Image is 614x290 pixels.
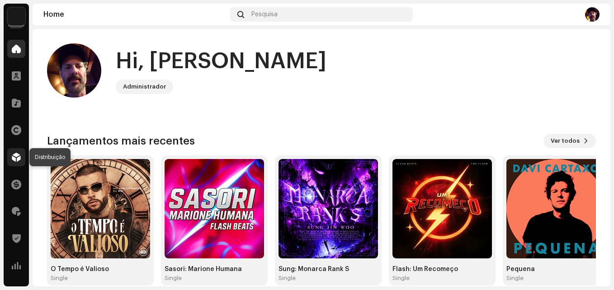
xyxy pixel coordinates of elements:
[51,159,150,258] img: 2f75e340-6ad4-42a6-80c6-dee55b3a7401
[43,11,227,18] div: Home
[392,266,492,273] div: Flash: Um Recomeço
[165,159,264,258] img: 43d2fe93-eaec-482c-b5cb-23e2a7adf124
[251,11,278,18] span: Pesquisa
[506,266,606,273] div: Pequena
[279,159,378,258] img: 2734864b-1ea3-4a7b-a827-7fae6ae97a87
[51,266,150,273] div: O Tempo é Valioso
[165,266,264,273] div: Sasori: Marione Humana
[279,275,296,282] div: Single
[551,132,580,150] span: Ver todos
[123,81,166,92] div: Administrador
[116,47,326,76] div: Hi, [PERSON_NAME]
[585,7,600,22] img: d2779005-2424-4c27-bbcd-83a33030ae27
[506,159,606,258] img: 7d2a16a9-972b-4cb8-981f-8c29df568249
[165,275,182,282] div: Single
[7,7,25,25] img: 56eeb297-7269-4a48-bf6b-d4ffa91748c0
[47,43,101,98] img: d2779005-2424-4c27-bbcd-83a33030ae27
[47,134,195,148] h3: Lançamentos mais recentes
[392,159,492,258] img: cd610b60-28d8-417e-8793-e59964851377
[392,275,410,282] div: Single
[543,134,596,148] button: Ver todos
[51,275,68,282] div: Single
[506,275,524,282] div: Single
[279,266,378,273] div: Sung: Monarca Rank S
